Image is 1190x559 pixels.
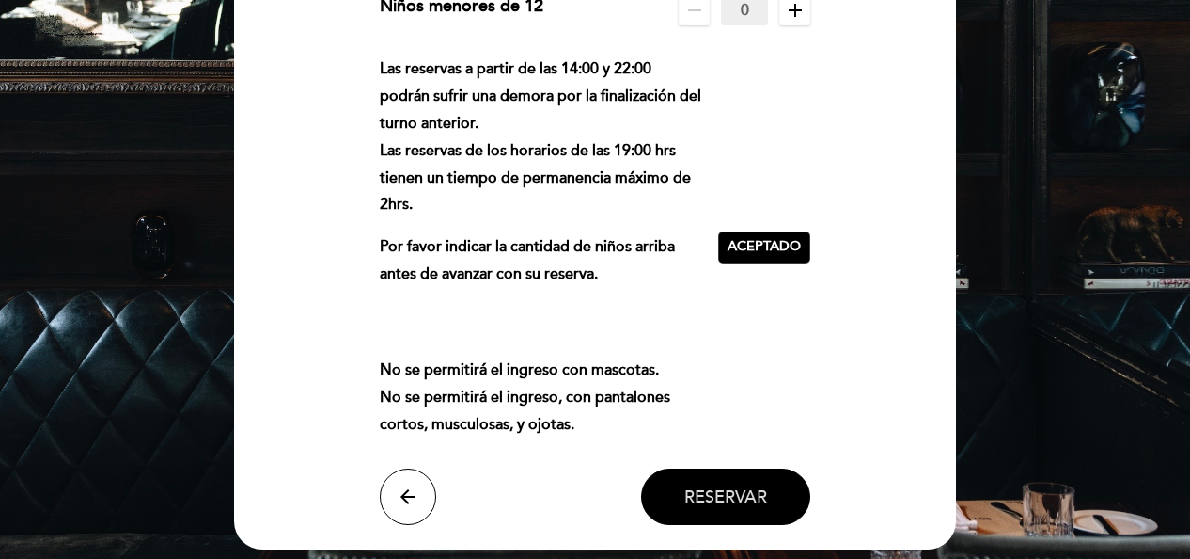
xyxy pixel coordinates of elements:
[380,469,436,525] button: arrow_back
[397,486,419,508] i: arrow_back
[718,232,810,264] button: Aceptado
[728,237,801,257] span: Aceptado
[380,233,704,288] p: Por favor indicar la cantidad de niños arriba antes de avanzar con su reserva.
[641,469,810,525] button: Reservar
[380,56,719,438] div: No se permitirá el ingreso con mascotas. No se permitirá el ingreso, con pantalones cortos, muscu...
[684,487,767,507] span: Reservar
[380,56,704,218] p: Las reservas a partir de las 14:00 y 22:00 podrán sufrir una demora por la finalización del turno...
